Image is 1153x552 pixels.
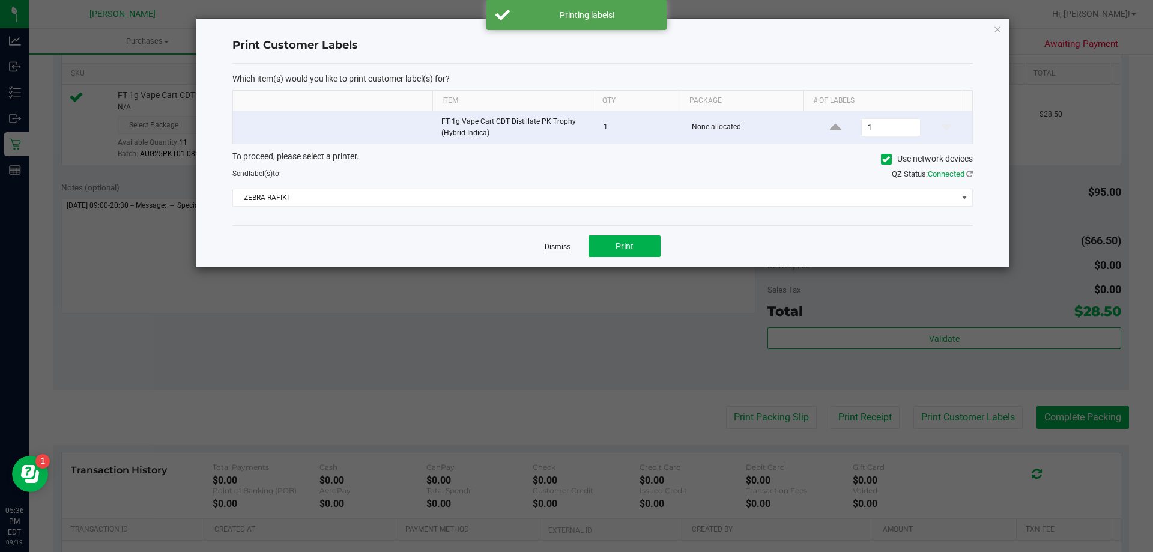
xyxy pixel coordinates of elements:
span: Print [616,241,634,251]
h4: Print Customer Labels [232,38,973,53]
th: Item [432,91,593,111]
span: Send to: [232,169,281,178]
th: Qty [593,91,680,111]
p: Which item(s) would you like to print customer label(s) for? [232,73,973,84]
th: Package [680,91,803,111]
iframe: Resource center unread badge [35,454,50,469]
div: Printing labels! [516,9,658,21]
td: FT 1g Vape Cart CDT Distillate PK Trophy (Hybrid-Indica) [434,111,596,144]
button: Print [589,235,661,257]
div: To proceed, please select a printer. [223,150,982,168]
span: QZ Status: [892,169,973,178]
td: None allocated [685,111,810,144]
span: ZEBRA-RAFIKI [233,189,957,206]
label: Use network devices [881,153,973,165]
td: 1 [596,111,685,144]
span: label(s) [249,169,273,178]
iframe: Resource center [12,456,48,492]
th: # of labels [803,91,964,111]
a: Dismiss [545,242,570,252]
span: Connected [928,169,964,178]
